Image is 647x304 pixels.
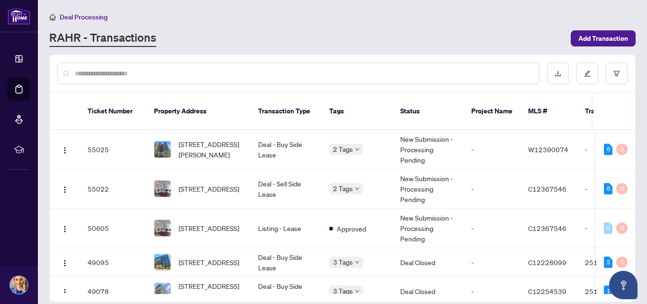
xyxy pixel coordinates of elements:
span: 3 Tags [333,257,353,267]
span: down [355,289,359,294]
span: 2 Tags [333,144,353,155]
span: [STREET_ADDRESS] [179,257,239,267]
td: Deal - Sell Side Lease [251,169,322,209]
div: 0 [616,183,628,194]
div: 0 [616,144,628,155]
span: edit [584,70,591,77]
th: Transaction Type [251,93,322,130]
span: download [555,70,561,77]
td: 55025 [80,130,146,169]
div: 0 [616,222,628,234]
td: - [464,209,521,248]
img: thumbnail-img [154,181,171,197]
span: [STREET_ADDRESS][PERSON_NAME] [179,139,243,160]
img: thumbnail-img [154,220,171,236]
button: filter [606,63,628,84]
img: Logo [61,259,69,267]
th: Ticket Number [80,93,146,130]
td: - [464,130,521,169]
span: down [355,147,359,152]
img: Logo [61,288,69,296]
span: [STREET_ADDRESS] [179,184,239,194]
button: Open asap [609,271,638,299]
span: C12367546 [528,224,566,232]
span: Add Transaction [578,31,628,46]
td: New Submission - Processing Pending [393,209,464,248]
div: 6 [604,183,612,194]
img: thumbnail-img [154,254,171,270]
td: - [464,248,521,277]
span: down [355,260,359,265]
span: C12254539 [528,287,566,295]
button: Logo [57,255,72,270]
span: Approved [337,223,366,234]
img: logo [8,7,30,25]
span: 2 Tags [333,183,353,194]
span: W12390074 [528,145,568,154]
img: Logo [61,186,69,193]
img: Logo [61,225,69,233]
th: Property Address [146,93,251,130]
span: Deal Processing [60,13,108,21]
td: - [464,169,521,209]
td: 55022 [80,169,146,209]
button: Logo [57,181,72,196]
span: 3 Tags [333,286,353,296]
td: Deal - Buy Side Lease [251,248,322,277]
div: 6 [604,144,612,155]
button: Logo [57,142,72,157]
span: filter [613,70,620,77]
button: Logo [57,284,72,299]
th: MLS # [521,93,577,130]
td: - [577,209,644,248]
td: Deal - Buy Side Lease [251,130,322,169]
td: 2514109 [577,248,644,277]
th: Project Name [464,93,521,130]
div: 1 [604,286,612,297]
span: [STREET_ADDRESS][PERSON_NAME] [179,281,243,302]
span: down [355,186,359,191]
span: C12228099 [528,258,566,267]
a: RAHR - Transactions [49,30,156,47]
th: Trade Number [577,93,644,130]
img: Profile Icon [10,276,28,294]
button: download [547,63,569,84]
td: - [577,169,644,209]
td: Listing - Lease [251,209,322,248]
span: [STREET_ADDRESS] [179,223,239,233]
th: Status [393,93,464,130]
td: New Submission - Processing Pending [393,130,464,169]
span: home [49,14,56,20]
div: 0 [604,222,612,234]
td: - [577,130,644,169]
button: Add Transaction [571,30,636,46]
span: C12367546 [528,184,566,193]
td: New Submission - Processing Pending [393,169,464,209]
div: 2 [604,257,612,268]
th: Tags [322,93,393,130]
td: 49095 [80,248,146,277]
td: Deal Closed [393,248,464,277]
img: thumbnail-img [154,283,171,299]
button: edit [576,63,598,84]
button: Logo [57,221,72,236]
img: Logo [61,147,69,154]
img: thumbnail-img [154,141,171,157]
td: 50605 [80,209,146,248]
div: 0 [616,257,628,268]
